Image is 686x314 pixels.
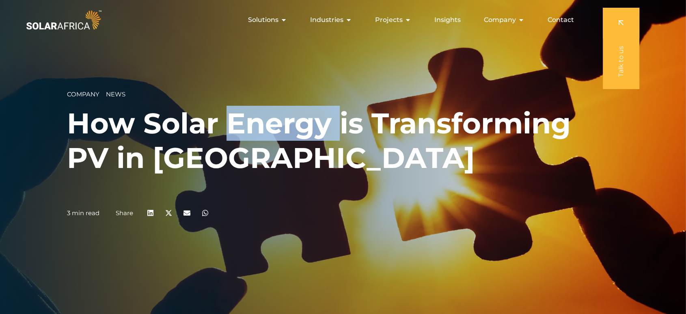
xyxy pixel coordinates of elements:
[67,106,619,175] h1: How Solar Energy is Transforming PV in [GEOGRAPHIC_DATA]
[67,209,99,217] p: 3 min read
[196,204,214,222] div: Share on whatsapp
[310,15,343,25] span: Industries
[178,204,196,222] div: Share on email
[106,90,125,98] span: News
[116,209,133,217] a: Share
[99,90,106,98] span: __
[248,15,278,25] span: Solutions
[548,15,574,25] a: Contact
[141,204,160,222] div: Share on linkedin
[375,15,403,25] span: Projects
[484,15,516,25] span: Company
[434,15,461,25] a: Insights
[160,204,178,222] div: Share on x-twitter
[67,90,99,98] span: Company
[103,12,580,28] div: Menu Toggle
[103,12,580,28] nav: Menu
